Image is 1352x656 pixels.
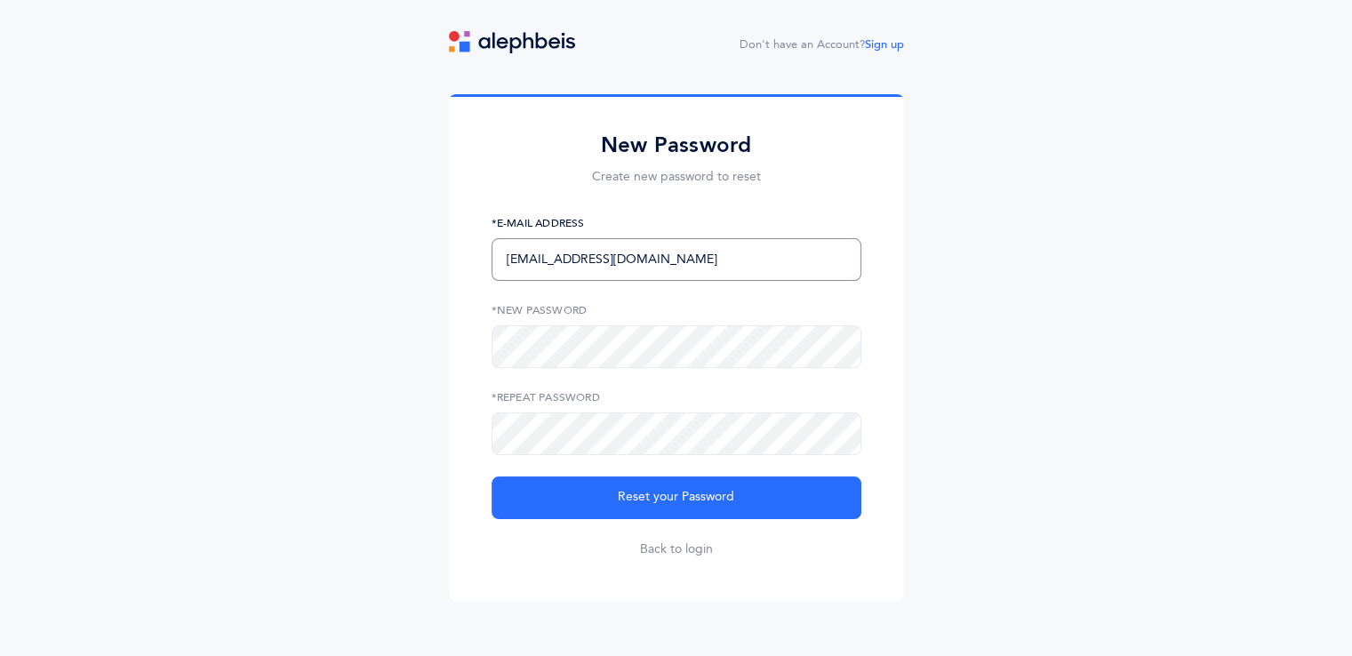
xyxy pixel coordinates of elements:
[492,168,861,187] p: Create new password to reset
[865,38,904,51] a: Sign up
[492,302,861,318] label: *New Password
[492,389,861,405] label: *Repeat Password
[618,488,734,507] span: Reset your Password
[640,540,713,558] a: Back to login
[449,31,575,53] img: logo.svg
[492,476,861,519] button: Reset your Password
[740,36,904,54] div: Don't have an Account?
[492,215,861,231] label: *E-Mail Address
[492,132,861,159] h2: New Password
